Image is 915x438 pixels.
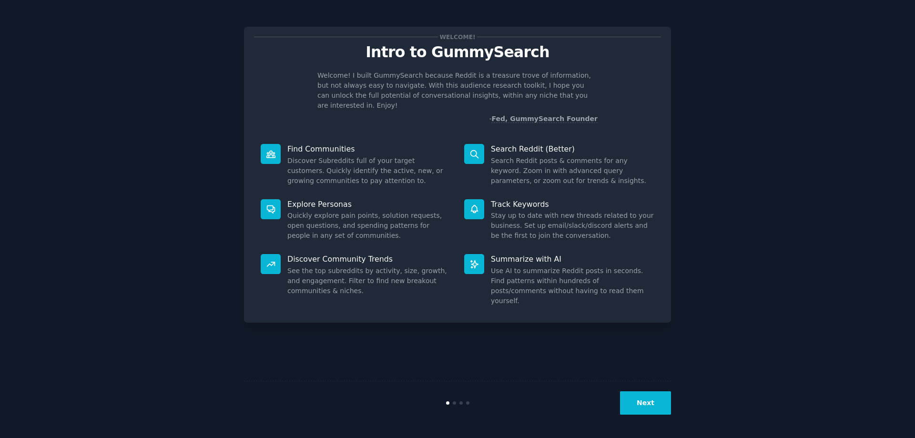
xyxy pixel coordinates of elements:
[287,266,451,296] dd: See the top subreddits by activity, size, growth, and engagement. Filter to find new breakout com...
[287,144,451,154] p: Find Communities
[287,254,451,264] p: Discover Community Trends
[491,254,654,264] p: Summarize with AI
[254,44,661,61] p: Intro to GummySearch
[491,199,654,209] p: Track Keywords
[491,266,654,306] dd: Use AI to summarize Reddit posts in seconds. Find patterns within hundreds of posts/comments with...
[491,115,598,123] a: Fed, GummySearch Founder
[491,211,654,241] dd: Stay up to date with new threads related to your business. Set up email/slack/discord alerts and ...
[489,114,598,124] div: -
[491,156,654,186] dd: Search Reddit posts & comments for any keyword. Zoom in with advanced query parameters, or zoom o...
[491,144,654,154] p: Search Reddit (Better)
[438,32,477,42] span: Welcome!
[287,199,451,209] p: Explore Personas
[620,391,671,415] button: Next
[317,71,598,111] p: Welcome! I built GummySearch because Reddit is a treasure trove of information, but not always ea...
[287,156,451,186] dd: Discover Subreddits full of your target customers. Quickly identify the active, new, or growing c...
[287,211,451,241] dd: Quickly explore pain points, solution requests, open questions, and spending patterns for people ...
